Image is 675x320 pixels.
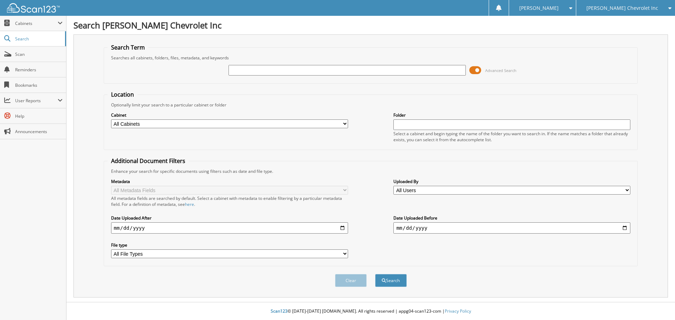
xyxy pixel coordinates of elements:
legend: Additional Document Filters [108,157,189,165]
a: here [185,201,194,207]
span: Scan123 [271,308,288,314]
label: Date Uploaded Before [393,215,630,221]
div: Optionally limit your search to a particular cabinet or folder [108,102,634,108]
h1: Search [PERSON_NAME] Chevrolet Inc [73,19,668,31]
span: Advanced Search [485,68,516,73]
div: Searches all cabinets, folders, files, metadata, and keywords [108,55,634,61]
label: Folder [393,112,630,118]
label: Uploaded By [393,178,630,184]
input: end [393,222,630,234]
legend: Search Term [108,44,148,51]
a: Privacy Policy [445,308,471,314]
span: Reminders [15,67,63,73]
button: Search [375,274,407,287]
div: Select a cabinet and begin typing the name of the folder you want to search in. If the name match... [393,131,630,143]
label: Cabinet [111,112,348,118]
span: User Reports [15,98,58,104]
input: start [111,222,348,234]
span: Bookmarks [15,82,63,88]
span: [PERSON_NAME] Chevrolet Inc [586,6,658,10]
label: File type [111,242,348,248]
span: Scan [15,51,63,57]
legend: Location [108,91,137,98]
span: Search [15,36,62,42]
div: © [DATE]-[DATE] [DOMAIN_NAME]. All rights reserved | appg04-scan123-com | [66,303,675,320]
button: Clear [335,274,367,287]
span: Announcements [15,129,63,135]
label: Date Uploaded After [111,215,348,221]
span: Help [15,113,63,119]
div: Enhance your search for specific documents using filters such as date and file type. [108,168,634,174]
div: All metadata fields are searched by default. Select a cabinet with metadata to enable filtering b... [111,195,348,207]
span: [PERSON_NAME] [519,6,559,10]
img: scan123-logo-white.svg [7,3,60,13]
span: Cabinets [15,20,58,26]
label: Metadata [111,178,348,184]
